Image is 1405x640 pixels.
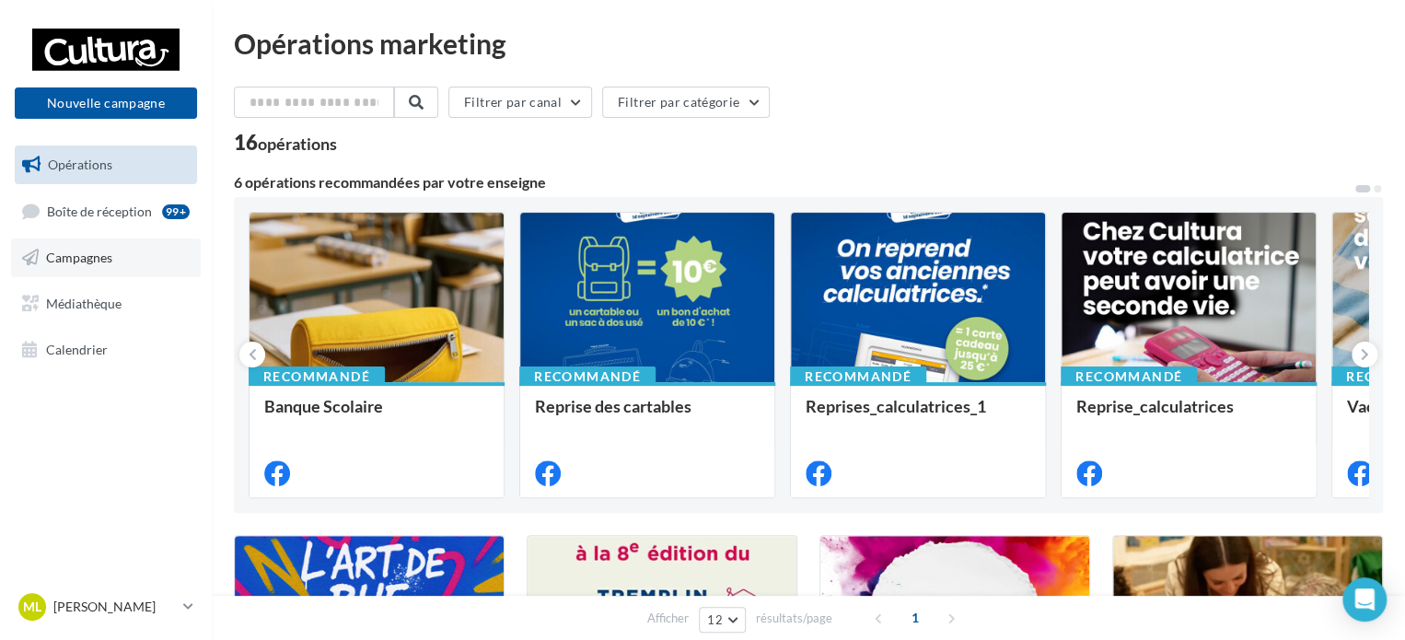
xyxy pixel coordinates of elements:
[448,87,592,118] button: Filtrer par canal
[11,145,201,184] a: Opérations
[234,29,1383,57] div: Opérations marketing
[1342,577,1387,622] div: Open Intercom Messenger
[47,203,152,218] span: Boîte de réception
[519,367,656,387] div: Recommandé
[46,250,112,265] span: Campagnes
[234,175,1353,190] div: 6 opérations recommandées par votre enseigne
[900,603,930,633] span: 1
[162,204,190,219] div: 99+
[249,367,385,387] div: Recommandé
[264,396,383,416] span: Banque Scolaire
[707,612,723,627] span: 12
[11,285,201,323] a: Médiathèque
[15,87,197,119] button: Nouvelle campagne
[46,296,122,311] span: Médiathèque
[46,341,108,356] span: Calendrier
[258,135,337,152] div: opérations
[535,396,691,416] span: Reprise des cartables
[53,598,176,616] p: [PERSON_NAME]
[48,157,112,172] span: Opérations
[647,610,689,627] span: Afficher
[1061,367,1197,387] div: Recommandé
[1076,396,1234,416] span: Reprise_calculatrices
[790,367,926,387] div: Recommandé
[234,133,337,153] div: 16
[699,607,746,633] button: 12
[11,192,201,231] a: Boîte de réception99+
[806,396,986,416] span: Reprises_calculatrices_1
[602,87,770,118] button: Filtrer par catégorie
[15,589,197,624] a: ML [PERSON_NAME]
[756,610,832,627] span: résultats/page
[11,239,201,277] a: Campagnes
[23,598,41,616] span: ML
[11,331,201,369] a: Calendrier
